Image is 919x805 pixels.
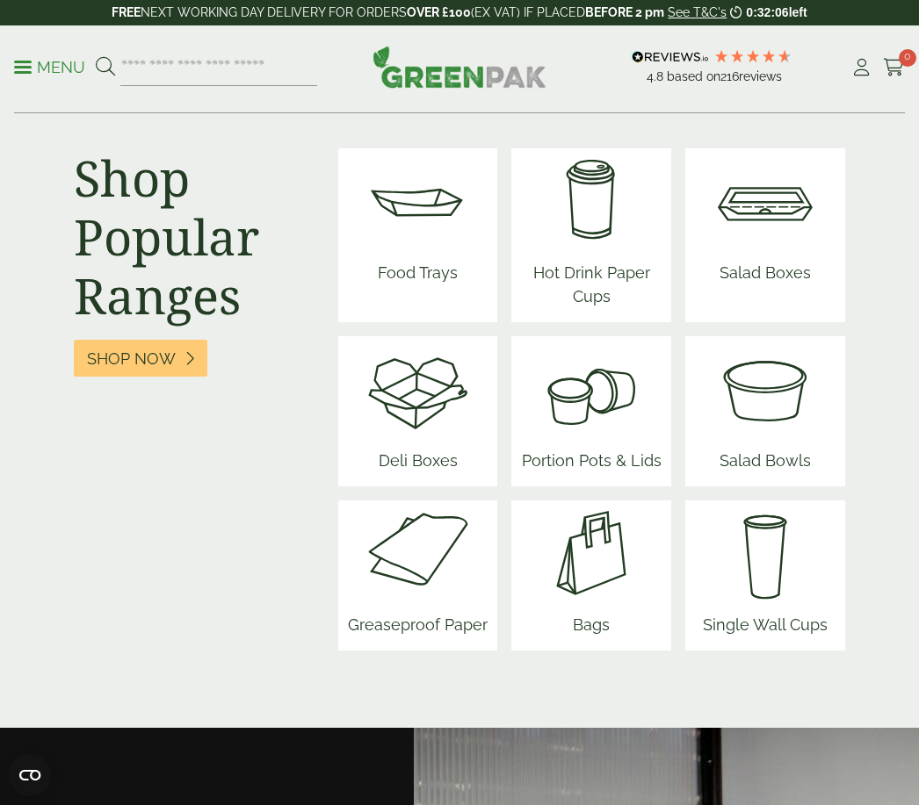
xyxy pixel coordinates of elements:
img: SoupNsalad_bowls.svg [713,336,818,442]
span: Single Wall Cups [696,606,835,650]
a: Greaseproof Paper [341,500,495,650]
span: 216 [720,69,739,83]
a: Portion Pots & Lids [515,336,669,486]
strong: BEFORE 2 pm [585,5,664,19]
span: Salad Boxes [713,254,818,298]
a: Deli Boxes [365,336,471,486]
span: reviews [739,69,782,83]
img: Salad_box.svg [713,148,818,254]
div: 4.79 Stars [713,48,792,64]
span: Portion Pots & Lids [515,442,669,486]
a: 0 [883,54,905,81]
img: REVIEWS.io [632,51,708,63]
span: 4.8 [647,69,667,83]
a: See T&C's [668,5,727,19]
img: PortionPots.svg [515,336,669,442]
a: Single Wall Cups [696,500,835,650]
a: Shop Now [74,340,207,377]
img: Greaseproof_paper.svg [341,500,495,606]
span: Bags [539,606,644,650]
a: Menu [14,57,85,75]
h2: Shop Popular Ranges [74,148,317,326]
span: Based on [667,69,720,83]
img: Deli_box.svg [365,336,471,442]
span: 0:32:06 [746,5,788,19]
span: left [789,5,807,19]
span: Shop Now [87,349,176,369]
i: Cart [883,59,905,76]
span: Deli Boxes [365,442,471,486]
button: Open CMP widget [9,754,51,796]
span: Food Trays [365,254,471,298]
a: Bags [539,500,644,650]
strong: FREE [112,5,141,19]
a: Hot Drink Paper Cups [511,148,671,322]
a: Salad Boxes [713,148,818,298]
span: Salad Bowls [713,442,818,486]
span: Hot Drink Paper Cups [511,254,671,322]
img: plain-soda-cup.svg [696,500,835,606]
img: Food_tray.svg [365,148,471,254]
strong: OVER £100 [407,5,471,19]
span: 0 [899,49,916,67]
a: Salad Bowls [713,336,818,486]
p: Menu [14,57,85,78]
span: Greaseproof Paper [341,606,495,650]
i: My Account [850,59,872,76]
img: Paper_carriers.svg [539,500,644,606]
a: Food Trays [365,148,471,298]
img: GreenPak Supplies [373,46,546,88]
img: HotDrink_paperCup.svg [511,148,671,254]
